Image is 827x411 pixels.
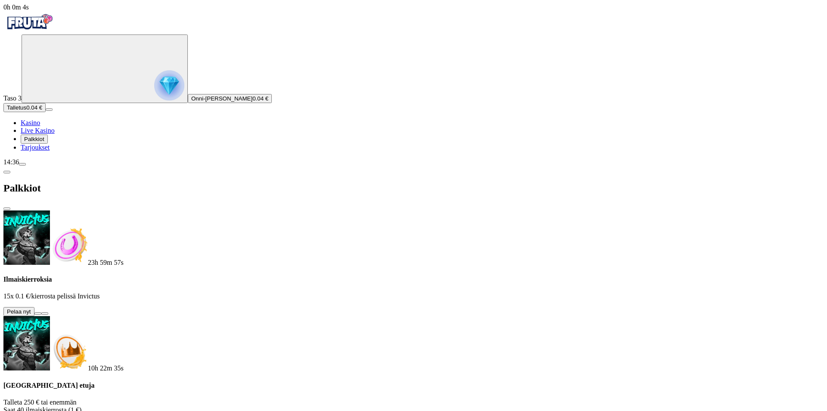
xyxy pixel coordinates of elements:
[3,210,50,265] img: Invictus
[7,104,26,111] span: Talletus
[41,312,48,315] button: info
[21,144,50,151] span: Tarjoukset
[26,104,42,111] span: 0.04 €
[3,182,824,194] h2: Palkkiot
[50,333,88,370] img: Deposit bonus icon
[3,307,34,316] button: Pelaa nyt
[3,11,824,151] nav: Primary
[3,316,50,370] img: Invictus
[3,11,55,33] img: Fruta
[21,135,48,144] button: reward iconPalkkiot
[191,95,252,102] span: Onni-[PERSON_NAME]
[50,227,88,265] img: Freespins bonus icon
[21,119,40,126] span: Kasino
[3,103,46,112] button: Talletusplus icon0.04 €
[21,144,50,151] a: gift-inverted iconTarjoukset
[3,158,19,166] span: 14:36
[21,127,55,134] span: Live Kasino
[7,308,31,315] span: Pelaa nyt
[3,171,10,173] button: chevron-left icon
[21,127,55,134] a: poker-chip iconLive Kasino
[3,276,824,283] h4: Ilmaiskierroksia
[24,136,44,142] span: Palkkiot
[21,119,40,126] a: diamond iconKasino
[3,292,824,300] p: 15x 0.1 €/kierrosta pelissä Invictus
[46,108,53,111] button: menu
[3,3,29,11] span: user session time
[154,70,184,100] img: reward progress
[3,382,824,389] h4: [GEOGRAPHIC_DATA] etuja
[252,95,268,102] span: 0.04 €
[22,35,188,103] button: reward progress
[88,364,124,372] span: countdown
[3,27,55,34] a: Fruta
[19,163,26,166] button: menu
[3,94,22,102] span: Taso 3
[188,94,272,103] button: Onni-[PERSON_NAME]0.04 €
[88,259,124,266] span: countdown
[3,207,10,210] button: close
